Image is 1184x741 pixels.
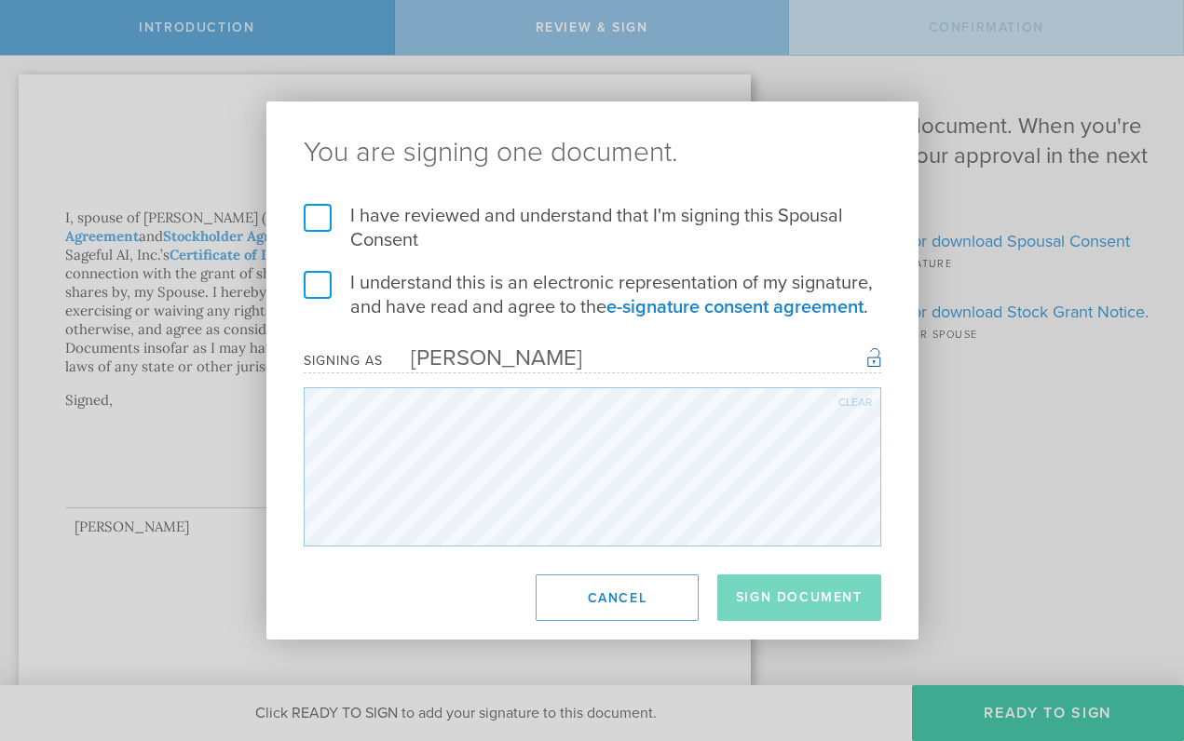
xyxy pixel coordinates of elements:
button: Cancel [536,574,699,621]
iframe: Chat Widget [1091,596,1184,685]
a: e-signature consent agreement [606,296,864,318]
div: Signing as [304,353,383,369]
ng-pluralize: You are signing one document. [304,139,881,167]
button: Sign Document [717,574,881,621]
label: I have reviewed and understand that I'm signing this Spousal Consent [304,204,881,252]
div: [PERSON_NAME] [383,344,582,371]
label: I understand this is an electronic representation of my signature, and have read and agree to the . [304,271,881,319]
